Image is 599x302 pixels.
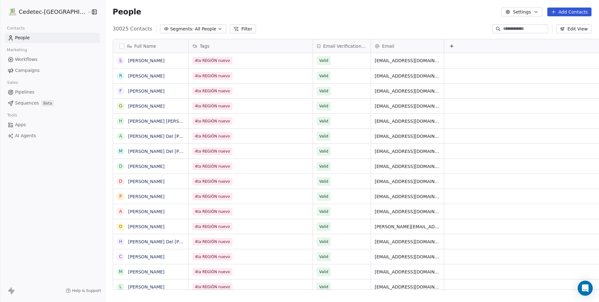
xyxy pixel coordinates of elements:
[192,268,232,276] span: 4ta REGIÓN nuevo
[375,224,440,230] span: [PERSON_NAME][EMAIL_ADDRESS][PERSON_NAME][DOMAIN_NAME]
[313,39,371,53] div: Email Verification Status
[5,33,100,43] a: People
[113,53,189,290] div: grid
[128,269,164,274] a: [PERSON_NAME]
[119,223,122,230] div: O
[192,87,232,95] span: 4ta REGIÓN nuevo
[119,118,122,124] div: H
[15,121,26,128] span: Apps
[375,178,440,185] span: [EMAIL_ADDRESS][DOMAIN_NAME]
[375,269,440,275] span: [EMAIL_ADDRESS][DOMAIN_NAME]
[128,239,211,244] a: [PERSON_NAME] Del [PERSON_NAME]
[319,269,328,275] span: Valid
[128,89,164,94] a: [PERSON_NAME]
[119,163,122,170] div: D
[128,119,202,124] a: [PERSON_NAME] [PERSON_NAME]
[319,163,328,170] span: Valid
[319,103,328,109] span: Valid
[72,288,101,293] span: Help & Support
[375,208,440,215] span: [EMAIL_ADDRESS][DOMAIN_NAME]
[192,57,232,64] span: 4ta REGIÓN nuevo
[128,134,211,139] a: [PERSON_NAME] Del [PERSON_NAME]
[15,67,39,74] span: Campaigns
[319,73,328,79] span: Valid
[319,133,328,139] span: Valid
[192,208,232,215] span: 4ta REGIÓN nuevo
[8,7,83,17] button: Cedetec-[GEOGRAPHIC_DATA]
[375,103,440,109] span: [EMAIL_ADDRESS][DOMAIN_NAME]
[15,89,34,95] span: Pipelines
[230,24,256,33] button: Filter
[192,163,232,170] span: 4ta REGIÓN nuevo
[41,100,54,106] span: Beta
[4,78,21,87] span: Sales
[128,209,164,214] a: [PERSON_NAME]
[5,98,100,108] a: SequencesBeta
[375,163,440,170] span: [EMAIL_ADDRESS][DOMAIN_NAME]
[319,224,328,230] span: Valid
[195,26,216,32] span: All People
[556,24,591,33] button: Edit View
[113,7,141,17] span: People
[192,253,232,261] span: 4ta REGIÓN nuevo
[192,148,232,155] span: 4ta REGIÓN nuevo
[128,254,164,259] a: [PERSON_NAME]
[192,132,232,140] span: 4ta REGIÓN nuevo
[200,43,210,49] span: Tags
[4,45,30,55] span: Marketing
[375,133,440,139] span: [EMAIL_ADDRESS][DOMAIN_NAME]
[5,54,100,65] a: Workflows
[128,179,164,184] a: [PERSON_NAME]
[119,193,122,200] div: P
[119,133,122,139] div: A
[9,8,16,16] img: IMAGEN%2010%20A%C3%83%C2%91OS.png
[128,58,164,63] a: [PERSON_NAME]
[375,57,440,64] span: [EMAIL_ADDRESS][DOMAIN_NAME]
[15,35,30,41] span: People
[371,39,444,53] div: Email
[192,283,232,291] span: 4ta REGIÓN nuevo
[113,25,153,33] span: 30025 Contacts
[319,254,328,260] span: Valid
[319,57,328,64] span: Valid
[319,178,328,185] span: Valid
[192,117,232,125] span: 4ta REGIÓN nuevo
[119,103,122,109] div: G
[128,149,211,154] a: [PERSON_NAME] Del [PERSON_NAME]
[128,104,164,109] a: [PERSON_NAME]
[319,208,328,215] span: Valid
[319,88,328,94] span: Valid
[119,178,122,185] div: D
[192,72,232,80] span: 4ta REGIÓN nuevo
[502,8,542,16] button: Settings
[375,239,440,245] span: [EMAIL_ADDRESS][DOMAIN_NAME]
[375,254,440,260] span: [EMAIL_ADDRESS][DOMAIN_NAME]
[547,8,591,16] button: Add Contacts
[128,194,164,199] a: [PERSON_NAME]
[119,57,122,64] div: S
[382,43,394,49] span: Email
[319,118,328,124] span: Valid
[319,148,328,154] span: Valid
[319,193,328,200] span: Valid
[319,284,328,290] span: Valid
[113,39,188,53] div: Full Name
[375,284,440,290] span: [EMAIL_ADDRESS][DOMAIN_NAME]
[119,148,122,154] div: M
[5,65,100,76] a: Campaigns
[128,164,164,169] a: [PERSON_NAME]
[375,148,440,154] span: [EMAIL_ADDRESS][DOMAIN_NAME]
[128,73,164,78] a: [PERSON_NAME]
[119,208,122,215] div: A
[375,73,440,79] span: [EMAIL_ADDRESS][DOMAIN_NAME]
[375,88,440,94] span: [EMAIL_ADDRESS][DOMAIN_NAME]
[4,24,28,33] span: Contacts
[319,239,328,245] span: Valid
[15,132,36,139] span: AI Agents
[66,288,101,293] a: Help & Support
[15,100,39,106] span: Sequences
[19,8,86,16] span: Cedetec-[GEOGRAPHIC_DATA]
[578,281,593,296] div: Open Intercom Messenger
[375,193,440,200] span: [EMAIL_ADDRESS][DOMAIN_NAME]
[192,102,232,110] span: 4ta REGIÓN nuevo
